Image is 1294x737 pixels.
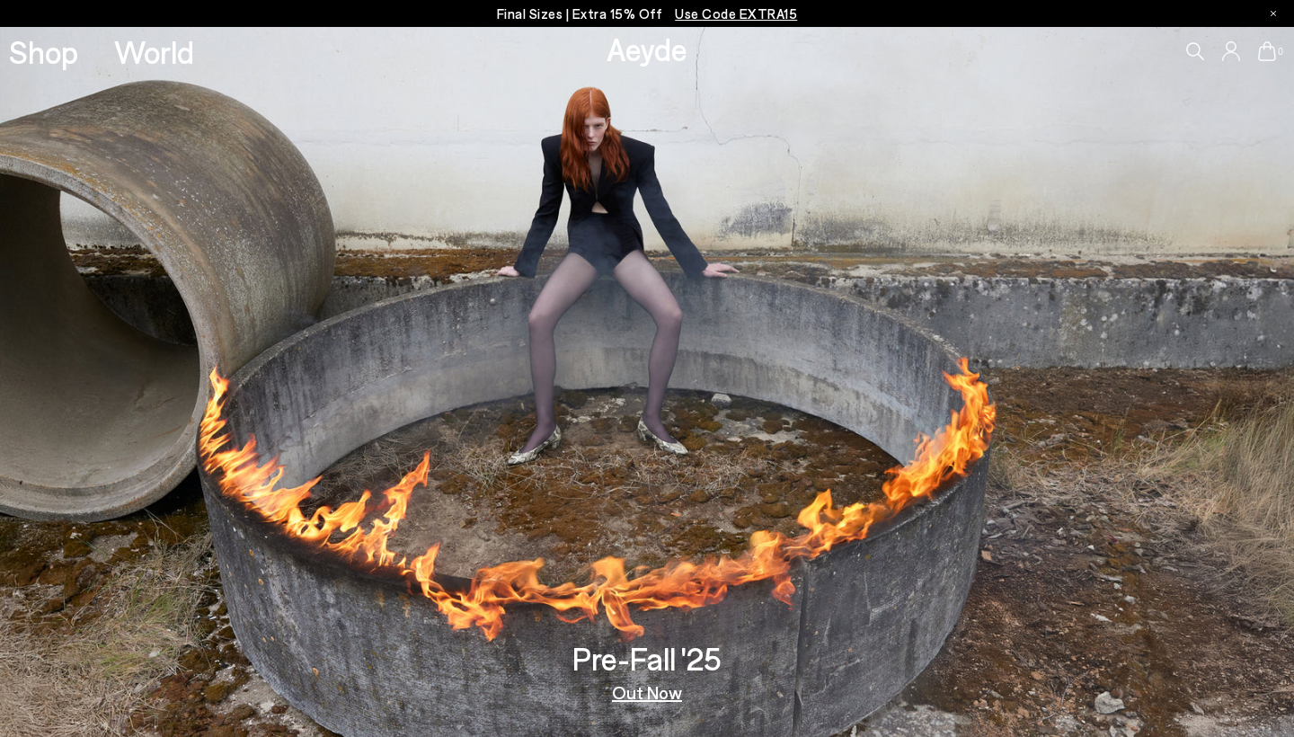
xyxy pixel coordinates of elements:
[497,3,798,25] p: Final Sizes | Extra 15% Off
[612,683,682,701] a: Out Now
[1258,41,1276,61] a: 0
[675,5,797,22] span: Navigate to /collections/ss25-final-sizes
[1276,47,1285,57] span: 0
[9,36,78,67] a: Shop
[114,36,194,67] a: World
[607,30,687,67] a: Aeyde
[572,643,722,674] h3: Pre-Fall '25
